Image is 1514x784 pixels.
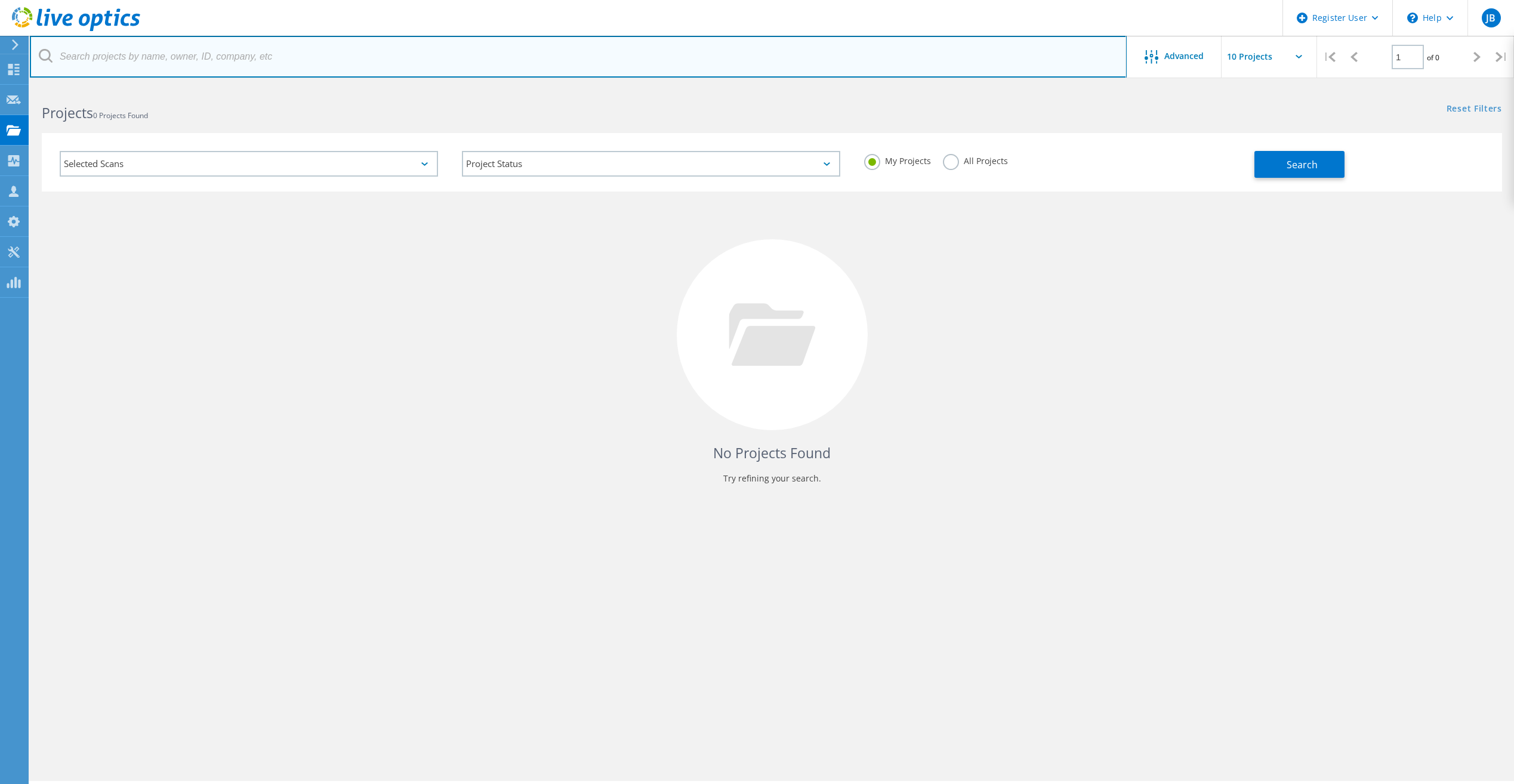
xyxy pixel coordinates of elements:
a: Live Optics Dashboard [12,25,140,33]
label: All Projects [943,154,1008,165]
span: 0 Projects Found [93,110,148,121]
div: Selected Scans [60,151,438,177]
p: Try refining your search. [54,469,1490,488]
span: Search [1287,158,1318,171]
b: Projects [42,103,93,122]
svg: \n [1407,13,1418,23]
a: Reset Filters [1447,104,1502,115]
span: Advanced [1164,52,1204,60]
label: My Projects [864,154,931,165]
span: of 0 [1427,53,1439,63]
button: Search [1254,151,1345,178]
div: | [1490,36,1514,78]
div: | [1317,36,1342,78]
div: Project Status [462,151,840,177]
h4: No Projects Found [54,443,1490,463]
span: JB [1486,13,1496,23]
input: Search projects by name, owner, ID, company, etc [30,36,1127,78]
